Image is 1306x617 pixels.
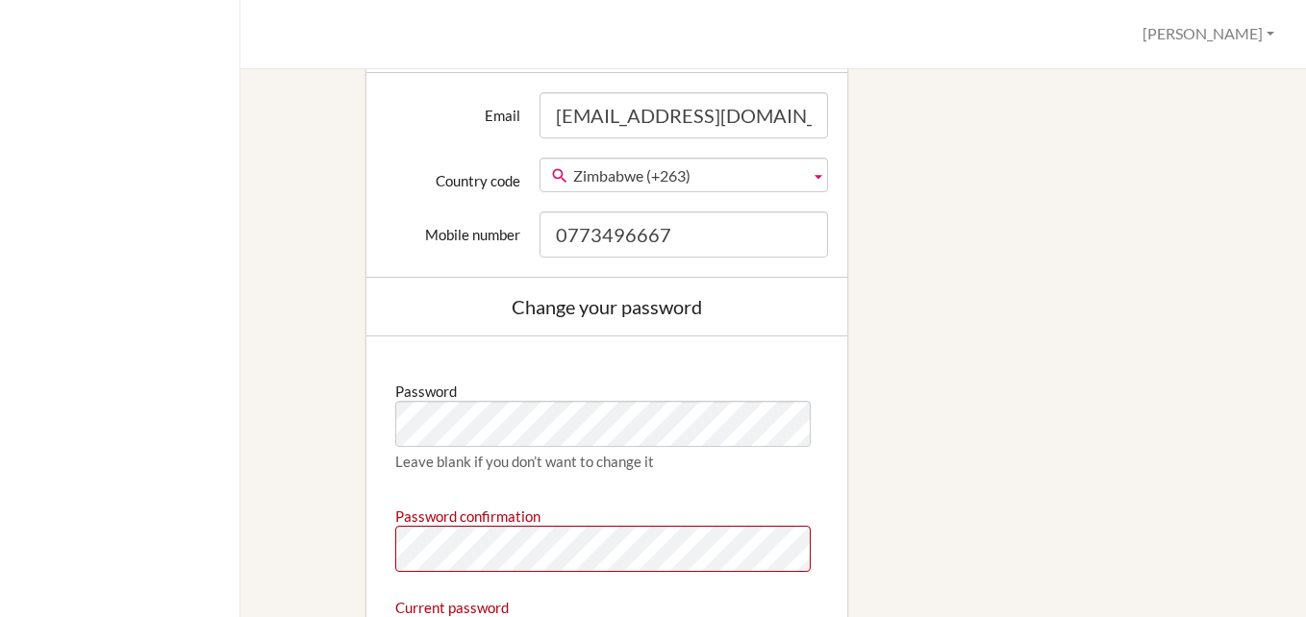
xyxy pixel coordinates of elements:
label: Password [395,375,457,401]
label: Password confirmation [395,500,540,526]
button: [PERSON_NAME] [1134,16,1283,52]
label: Mobile number [376,211,530,244]
div: Leave blank if you don’t want to change it [395,452,818,471]
span: Zimbabwe (+263) [573,159,802,193]
label: Current password [395,591,509,617]
label: Email [376,92,530,125]
label: Country code [376,158,530,190]
div: Change your password [386,297,828,316]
